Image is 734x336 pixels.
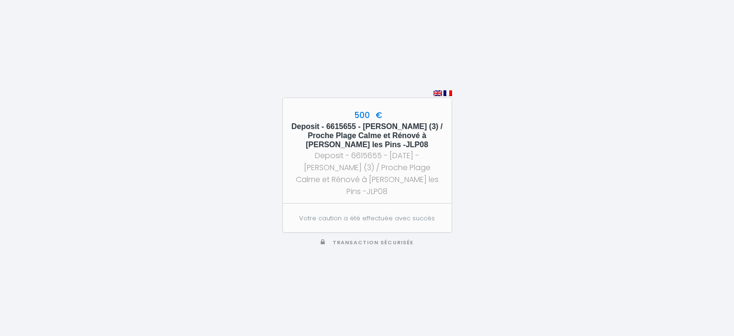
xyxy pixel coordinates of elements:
[352,109,382,121] span: 500 €
[293,214,441,223] p: Votre caution a été effectuée avec succès
[433,90,442,96] img: en.png
[333,239,413,246] span: Transaction sécurisée
[443,90,452,96] img: fr.png
[291,150,443,198] div: Deposit - 6615655 - [DATE] - [PERSON_NAME] (3) / Proche Plage Calme et Rénové à [PERSON_NAME] les...
[291,122,443,150] h5: Deposit - 6615655 - [PERSON_NAME] (3) / Proche Plage Calme et Rénové à [PERSON_NAME] les Pins -JLP08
